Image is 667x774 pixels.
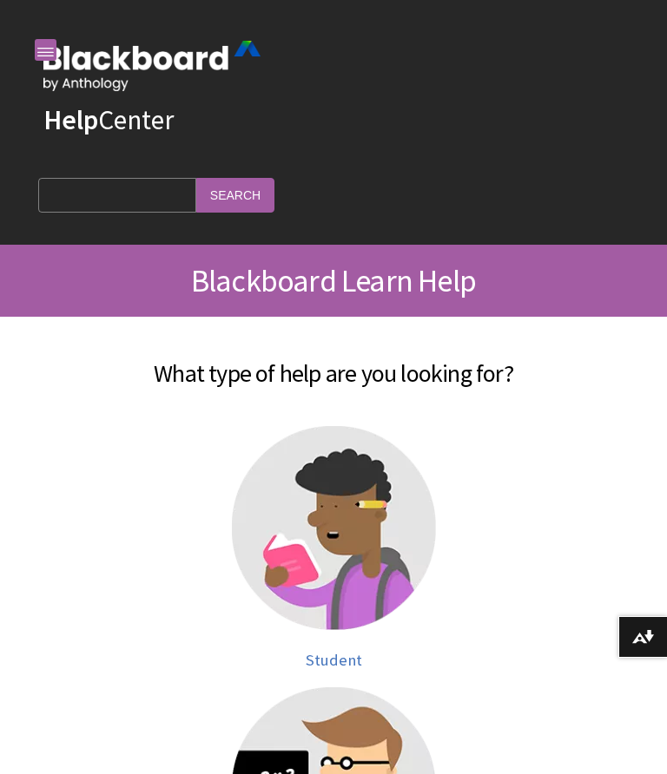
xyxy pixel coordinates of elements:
img: Student help [232,426,436,630]
strong: Help [43,102,98,137]
input: Search [196,178,274,212]
span: Student [306,650,362,670]
h2: What type of help are you looking for? [61,334,606,391]
span: Blackboard Learn Help [191,261,476,300]
img: Blackboard by Anthology [43,41,261,91]
a: Student help Student [61,426,606,670]
a: HelpCenter [43,102,174,137]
